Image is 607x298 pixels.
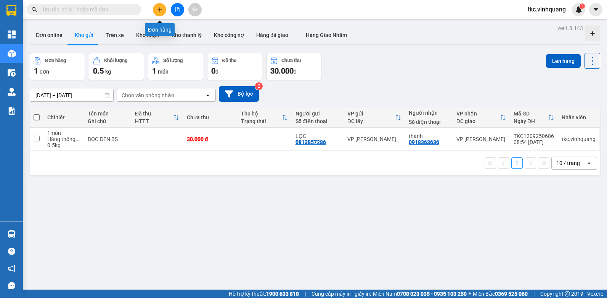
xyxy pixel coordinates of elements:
[347,136,401,142] div: VP [PERSON_NAME]
[556,159,580,167] div: 10 / trang
[34,66,38,75] span: 1
[211,66,215,75] span: 0
[135,118,173,124] div: HTTT
[222,58,236,63] div: Đã thu
[409,110,449,116] div: Người nhận
[47,130,80,136] div: 1 món
[8,107,16,115] img: solution-icon
[207,53,262,80] button: Đã thu0đ
[511,157,523,169] button: 1
[171,3,184,16] button: file-add
[453,107,510,128] th: Toggle SortBy
[40,69,49,75] span: đơn
[585,26,600,41] div: Tạo kho hàng mới
[175,7,180,12] span: file-add
[565,291,570,296] span: copyright
[305,290,306,298] span: |
[456,111,500,117] div: VP nhận
[270,66,294,75] span: 30.000
[205,92,211,98] svg: open
[586,160,592,166] svg: open
[30,53,85,80] button: Đơn hàng1đơn
[295,133,340,139] div: LỘC
[8,230,16,238] img: warehouse-icon
[347,118,395,124] div: ĐC lấy
[32,7,37,12] span: search
[105,69,111,75] span: kg
[165,26,208,44] button: Kho thanh lý
[6,5,16,16] img: logo-vxr
[47,142,80,148] div: 0.5 kg
[131,107,183,128] th: Toggle SortBy
[148,53,203,80] button: Số lượng1món
[514,118,548,124] div: Ngày ĐH
[215,69,218,75] span: đ
[344,107,405,128] th: Toggle SortBy
[312,290,371,298] span: Cung cấp máy in - giấy in:
[88,111,127,117] div: Tên món
[69,26,100,44] button: Kho gửi
[237,107,291,128] th: Toggle SortBy
[8,88,16,96] img: warehouse-icon
[187,114,233,120] div: Chưa thu
[522,5,572,14] span: tkc.vinhquang
[469,292,471,295] span: ⚪️
[456,118,500,124] div: ĐC giao
[157,7,162,12] span: plus
[163,58,183,63] div: Số lượng
[409,119,449,125] div: Số điện thoại
[295,111,340,117] div: Người gửi
[8,30,16,38] img: dashboard-icon
[241,111,281,117] div: Thu hộ
[593,6,599,13] span: caret-down
[192,7,198,12] span: aim
[294,69,297,75] span: đ
[89,53,144,80] button: Khối lượng0.5kg
[42,5,132,14] input: Tìm tên, số ĐT hoặc mã đơn
[557,24,583,32] div: ver 1.8.143
[104,58,127,63] div: Khối lượng
[241,118,281,124] div: Trạng thái
[533,290,535,298] span: |
[266,291,299,297] strong: 1900 633 818
[473,290,528,298] span: Miền Bắc
[581,3,583,9] span: 1
[281,58,301,63] div: Chưa thu
[122,91,174,99] div: Chọn văn phòng nhận
[456,136,506,142] div: VP [PERSON_NAME]
[75,136,80,142] span: ...
[93,66,104,75] span: 0.5
[562,136,596,142] div: tkc.vinhquang
[219,86,259,102] button: Bộ lọc
[514,111,548,117] div: Mã GD
[158,69,169,75] span: món
[562,114,596,120] div: Nhân viên
[580,3,585,9] sup: 1
[514,133,554,139] div: TKC1209250686
[45,58,66,63] div: Đơn hàng
[229,290,299,298] span: Hỗ trợ kỹ thuật:
[266,53,321,80] button: Chưa thu30.000đ
[373,290,467,298] span: Miền Nam
[250,26,294,44] button: Hàng đã giao
[409,139,439,145] div: 0918363636
[510,107,558,128] th: Toggle SortBy
[100,26,130,44] button: Trên xe
[30,89,113,101] input: Select a date range.
[145,23,175,36] div: Đơn hàng
[8,265,15,272] span: notification
[514,139,554,145] div: 08:54 [DATE]
[397,291,467,297] strong: 0708 023 035 - 0935 103 250
[8,50,16,58] img: warehouse-icon
[347,111,395,117] div: VP gửi
[575,6,582,13] img: icon-new-feature
[255,82,263,90] sup: 2
[8,69,16,77] img: warehouse-icon
[8,282,15,289] span: message
[47,114,80,120] div: Chi tiết
[152,66,156,75] span: 1
[295,139,326,145] div: 0813857286
[295,118,340,124] div: Số điện thoại
[88,118,127,124] div: Ghi chú
[130,26,165,44] button: Kho nhận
